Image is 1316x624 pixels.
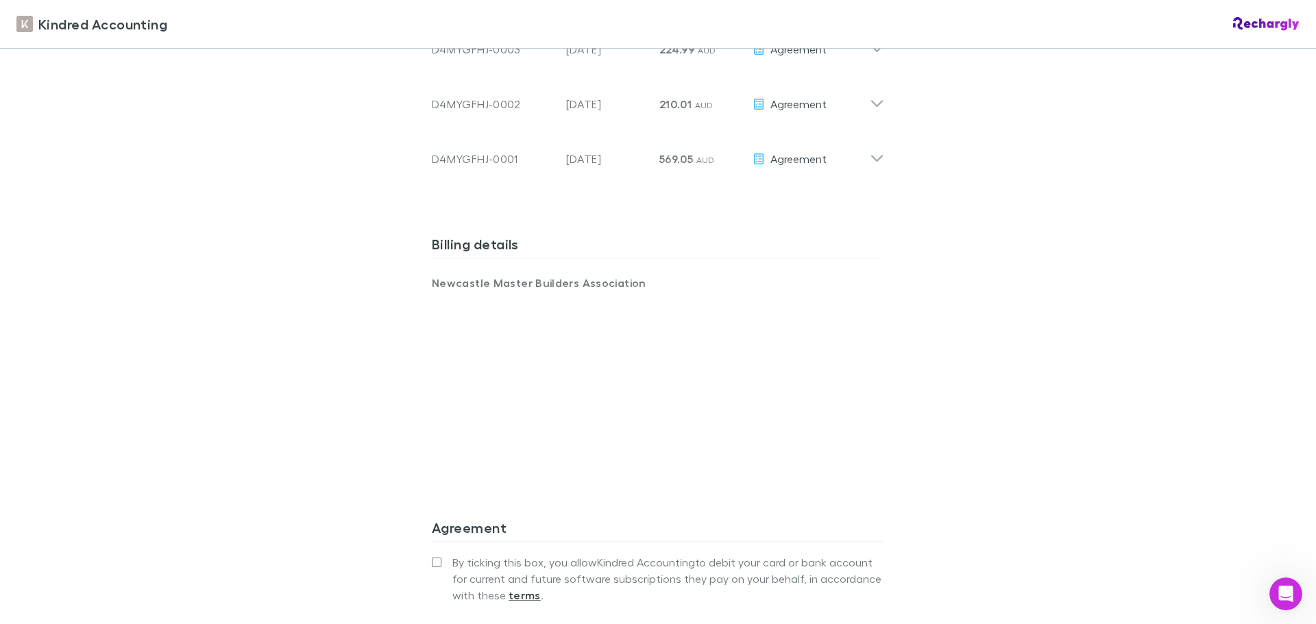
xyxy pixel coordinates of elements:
[38,14,167,34] span: Kindred Accounting
[566,96,648,112] p: [DATE]
[770,97,827,110] span: Agreement
[432,519,884,541] h3: Agreement
[659,42,694,56] span: 224.99
[695,100,714,110] span: AUD
[432,275,658,291] p: Newcastle Master Builders Association
[509,588,541,602] strong: terms
[696,155,715,165] span: AUD
[770,152,827,165] span: Agreement
[566,41,648,58] p: [DATE]
[16,16,33,32] img: Kindred Accounting's Logo
[432,41,555,58] div: D4MYGFHJ-0003
[659,97,692,111] span: 210.01
[421,126,895,181] div: D4MYGFHJ-0001[DATE]569.05 AUDAgreement
[1233,17,1300,31] img: Rechargly Logo
[432,96,555,112] div: D4MYGFHJ-0002
[1269,577,1302,610] iframe: Intercom live chat
[770,42,827,55] span: Agreement
[432,151,555,167] div: D4MYGFHJ-0001
[421,71,895,126] div: D4MYGFHJ-0002[DATE]210.01 AUDAgreement
[432,236,884,258] h3: Billing details
[566,151,648,167] p: [DATE]
[659,152,693,166] span: 569.05
[698,45,716,55] span: AUD
[429,299,887,455] iframe: Secure address input frame
[452,554,884,603] span: By ticking this box, you allow Kindred Accounting to debit your card or bank account for current ...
